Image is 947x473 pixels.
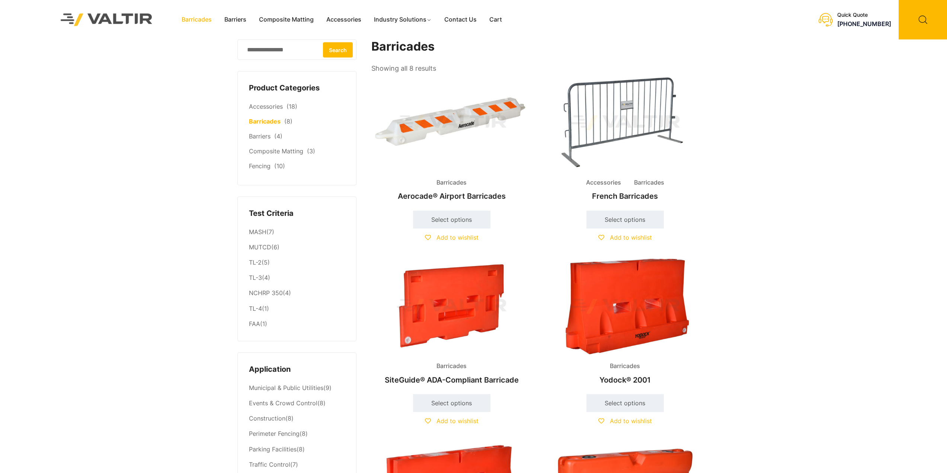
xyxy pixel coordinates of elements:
a: TL-4 [249,305,262,312]
li: (4) [249,286,345,301]
a: Select options for “SiteGuide® ADA-Compliant Barricade” [413,394,490,412]
a: Select options for “Aerocade® Airport Barricades” [413,211,490,228]
li: (7) [249,457,345,472]
a: NCHRP 350 [249,289,283,297]
li: (8) [249,442,345,457]
a: Composite Matting [253,14,320,25]
span: (18) [287,103,297,110]
a: Accessories [320,14,368,25]
a: Fencing [249,162,271,170]
a: MUTCD [249,243,271,251]
h4: Application [249,364,345,375]
a: BarricadesYodock® 2001 [545,258,706,388]
span: (3) [307,147,315,155]
a: Contact Us [438,14,483,25]
li: (1) [249,301,345,316]
span: Barricades [604,361,646,372]
span: (8) [284,118,292,125]
span: Barricades [431,361,472,372]
span: Accessories [580,177,627,188]
a: Add to wishlist [598,417,652,425]
h2: SiteGuide® ADA-Compliant Barricade [371,372,532,388]
li: (8) [249,426,345,442]
div: Quick Quote [837,12,891,18]
a: Add to wishlist [425,417,479,425]
h4: Product Categories [249,83,345,94]
a: TL-2 [249,259,262,266]
li: (4) [249,271,345,286]
a: BarricadesSiteGuide® ADA-Compliant Barricade [371,258,532,388]
li: (6) [249,240,345,255]
a: Construction [249,415,285,422]
a: Barriers [249,132,271,140]
a: Barriers [218,14,253,25]
a: Parking Facilities [249,445,297,453]
span: (10) [274,162,285,170]
a: FAA [249,320,260,327]
li: (5) [249,255,345,271]
a: Add to wishlist [425,234,479,241]
li: (8) [249,396,345,411]
li: (1) [249,316,345,330]
h1: Barricades [371,39,706,54]
span: Add to wishlist [610,417,652,425]
a: Municipal & Public Utilities [249,384,323,391]
a: Select options for “Yodock® 2001” [586,394,664,412]
li: (8) [249,411,345,426]
a: Composite Matting [249,147,303,155]
h2: Aerocade® Airport Barricades [371,188,532,204]
span: (4) [274,132,282,140]
button: Search [323,42,353,57]
a: TL-3 [249,274,262,281]
a: Cart [483,14,508,25]
a: Select options for “French Barricades” [586,211,664,228]
a: BarricadesAerocade® Airport Barricades [371,74,532,204]
a: Accessories BarricadesFrench Barricades [545,74,706,204]
p: Showing all 8 results [371,62,436,75]
h4: Test Criteria [249,208,345,219]
li: (9) [249,381,345,396]
img: Valtir Rentals [51,4,162,35]
span: Add to wishlist [436,417,479,425]
span: Barricades [628,177,670,188]
a: Events & Crowd Control [249,399,317,407]
a: [PHONE_NUMBER] [837,20,891,28]
a: Barricades [175,14,218,25]
a: MASH [249,228,266,236]
span: Add to wishlist [436,234,479,241]
a: Traffic Control [249,461,290,468]
a: Accessories [249,103,283,110]
a: Perimeter Fencing [249,430,300,437]
h2: French Barricades [545,188,706,204]
span: Barricades [431,177,472,188]
a: Barricades [249,118,281,125]
li: (7) [249,224,345,240]
a: Industry Solutions [368,14,438,25]
a: Add to wishlist [598,234,652,241]
span: Add to wishlist [610,234,652,241]
h2: Yodock® 2001 [545,372,706,388]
